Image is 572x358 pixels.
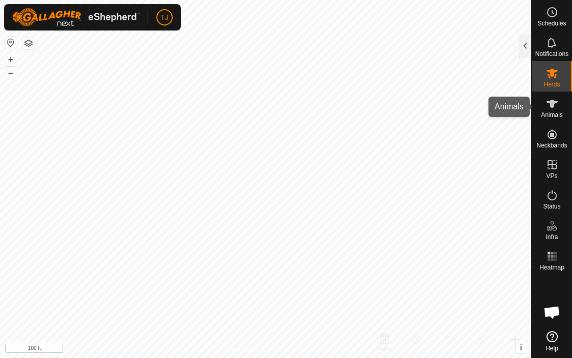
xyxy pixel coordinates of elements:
[532,327,572,355] a: Help
[537,20,566,26] span: Schedules
[12,8,140,26] img: Gallagher Logo
[535,51,568,57] span: Notifications
[160,12,169,23] span: TJ
[5,37,17,49] button: Reset Map
[541,112,563,118] span: Animals
[543,81,560,87] span: Herds
[515,342,527,353] button: i
[546,173,557,179] span: VPs
[520,343,522,352] span: i
[276,345,306,354] a: Contact Us
[546,234,558,240] span: Infra
[5,67,17,79] button: –
[22,37,35,49] button: Map Layers
[543,203,560,210] span: Status
[5,53,17,66] button: +
[537,297,567,327] div: Open chat
[225,345,263,354] a: Privacy Policy
[536,142,567,148] span: Neckbands
[546,345,558,351] span: Help
[539,264,564,271] span: Heatmap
